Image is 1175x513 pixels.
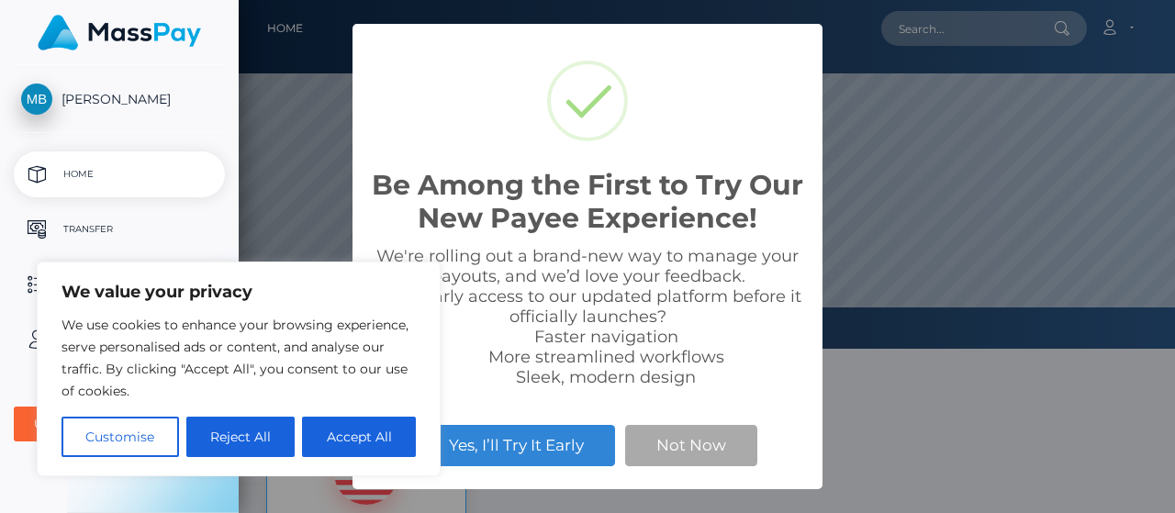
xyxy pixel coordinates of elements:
[21,271,218,298] p: History
[38,15,201,50] img: MassPay
[62,314,416,402] p: We use cookies to enhance your browsing experience, serve personalised ads or content, and analys...
[302,417,416,457] button: Accept All
[14,91,225,107] span: [PERSON_NAME]
[14,407,225,441] button: User Agreements
[408,367,804,387] li: Sleek, modern design
[408,327,804,347] li: Faster navigation
[408,347,804,367] li: More streamlined workflows
[62,281,416,303] p: We value your privacy
[21,326,218,353] p: User Profile
[625,425,757,465] button: Not Now
[21,161,218,188] p: Home
[186,417,296,457] button: Reject All
[62,417,179,457] button: Customise
[21,216,218,243] p: Transfer
[34,417,185,431] div: User Agreements
[37,262,441,476] div: We value your privacy
[371,169,804,235] h2: Be Among the First to Try Our New Payee Experience!
[418,425,615,465] button: Yes, I’ll Try It Early
[371,246,804,387] div: We're rolling out a brand-new way to manage your payouts, and we’d love your feedback. Want early...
